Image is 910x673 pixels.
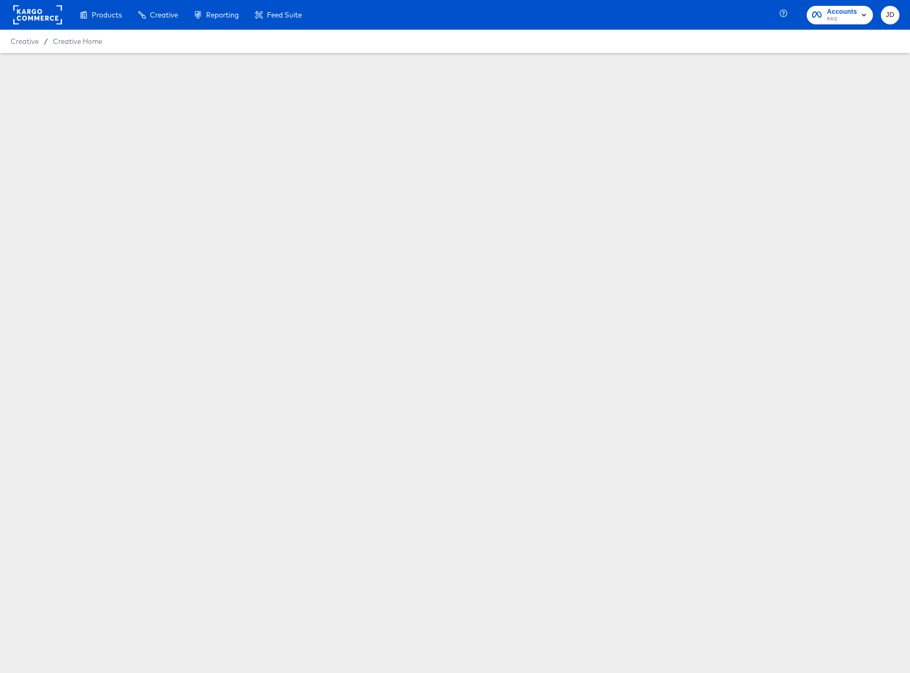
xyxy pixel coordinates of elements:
[39,37,53,46] span: /
[827,15,857,23] span: B&Q
[53,37,102,46] a: Creative Home
[827,6,857,17] span: Accounts
[881,6,899,24] button: JD
[92,11,122,19] span: Products
[267,11,302,19] span: Feed Suite
[885,9,895,21] span: JD
[206,11,239,19] span: Reporting
[807,6,873,24] button: AccountsB&Q
[150,11,178,19] span: Creative
[11,37,39,46] span: Creative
